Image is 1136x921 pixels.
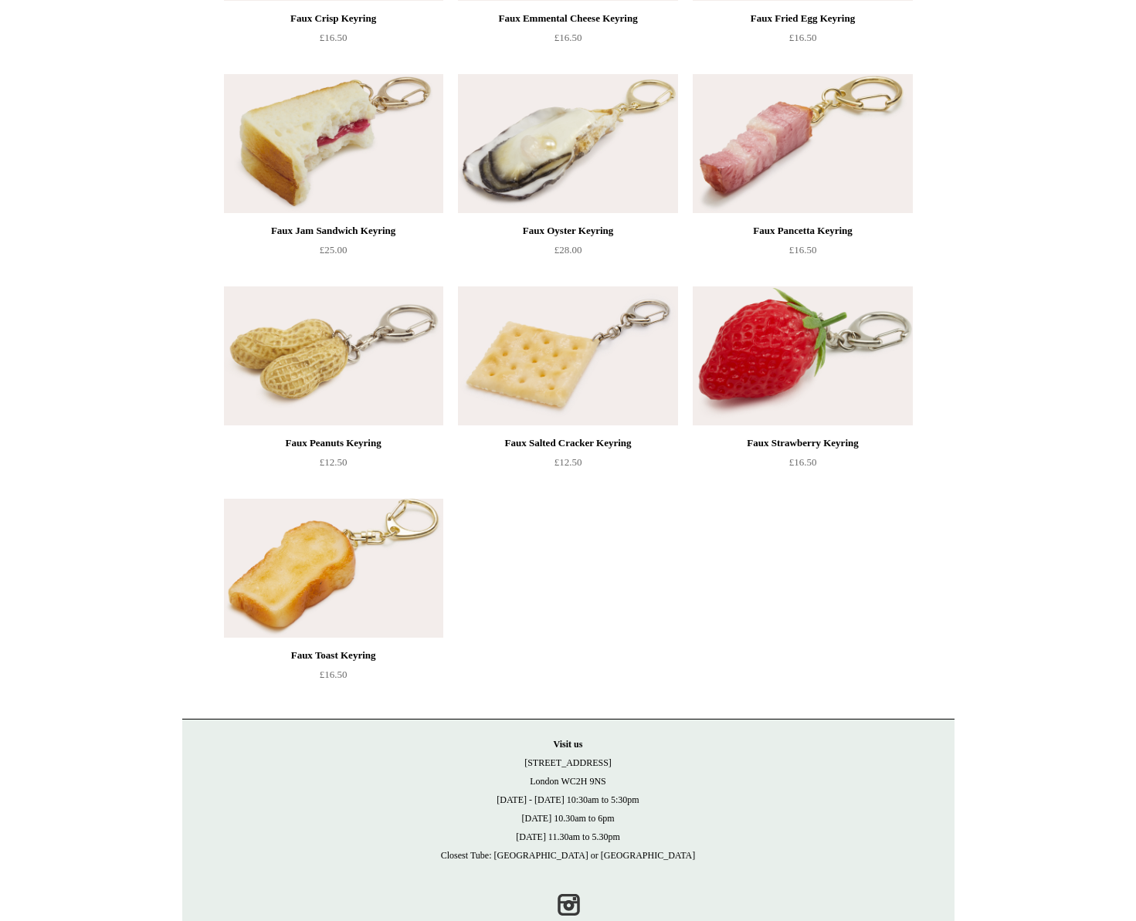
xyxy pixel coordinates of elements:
div: Faux Emmental Cheese Keyring [462,9,673,28]
div: Faux Peanuts Keyring [228,434,439,452]
a: Faux Oyster Keyring £28.00 [458,222,677,285]
span: £16.50 [789,32,817,43]
span: £16.50 [789,456,817,468]
a: Faux Toast Keyring Faux Toast Keyring [224,499,443,638]
span: £16.50 [320,32,348,43]
span: £12.50 [320,456,348,468]
div: Faux Pancetta Keyring [697,222,908,240]
img: Faux Salted Cracker Keyring [458,286,677,425]
div: Faux Fried Egg Keyring [697,9,908,28]
a: Faux Crisp Keyring £16.50 [224,9,443,73]
div: Faux Toast Keyring [228,646,439,665]
img: Faux Toast Keyring [224,499,443,638]
a: Faux Emmental Cheese Keyring £16.50 [458,9,677,73]
div: Faux Strawberry Keyring [697,434,908,452]
strong: Visit us [554,739,583,750]
span: £16.50 [789,244,817,256]
a: Faux Peanuts Keyring Faux Peanuts Keyring [224,286,443,425]
a: Faux Salted Cracker Keyring Faux Salted Cracker Keyring [458,286,677,425]
a: Faux Salted Cracker Keyring £12.50 [458,434,677,497]
span: £12.50 [554,456,582,468]
a: Faux Pancetta Keyring £16.50 [693,222,912,285]
span: £28.00 [554,244,582,256]
a: Faux Jam Sandwich Keyring Faux Jam Sandwich Keyring [224,74,443,213]
a: Faux Peanuts Keyring £12.50 [224,434,443,497]
a: Faux Toast Keyring £16.50 [224,646,443,709]
a: Faux Strawberry Keyring Faux Strawberry Keyring [693,286,912,425]
div: Faux Crisp Keyring [228,9,439,28]
div: Faux Salted Cracker Keyring [462,434,673,452]
div: Faux Oyster Keyring [462,222,673,240]
img: Faux Oyster Keyring [458,74,677,213]
img: Faux Pancetta Keyring [693,74,912,213]
div: Faux Jam Sandwich Keyring [228,222,439,240]
a: Faux Pancetta Keyring Faux Pancetta Keyring [693,74,912,213]
a: Faux Strawberry Keyring £16.50 [693,434,912,497]
span: £16.50 [320,669,348,680]
span: £16.50 [554,32,582,43]
span: £25.00 [320,244,348,256]
p: [STREET_ADDRESS] London WC2H 9NS [DATE] - [DATE] 10:30am to 5:30pm [DATE] 10.30am to 6pm [DATE] 1... [198,735,939,865]
img: Faux Peanuts Keyring [224,286,443,425]
img: Faux Jam Sandwich Keyring [224,74,443,213]
a: Faux Oyster Keyring Faux Oyster Keyring [458,74,677,213]
img: Faux Strawberry Keyring [693,286,912,425]
a: Faux Jam Sandwich Keyring £25.00 [224,222,443,285]
a: Faux Fried Egg Keyring £16.50 [693,9,912,73]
